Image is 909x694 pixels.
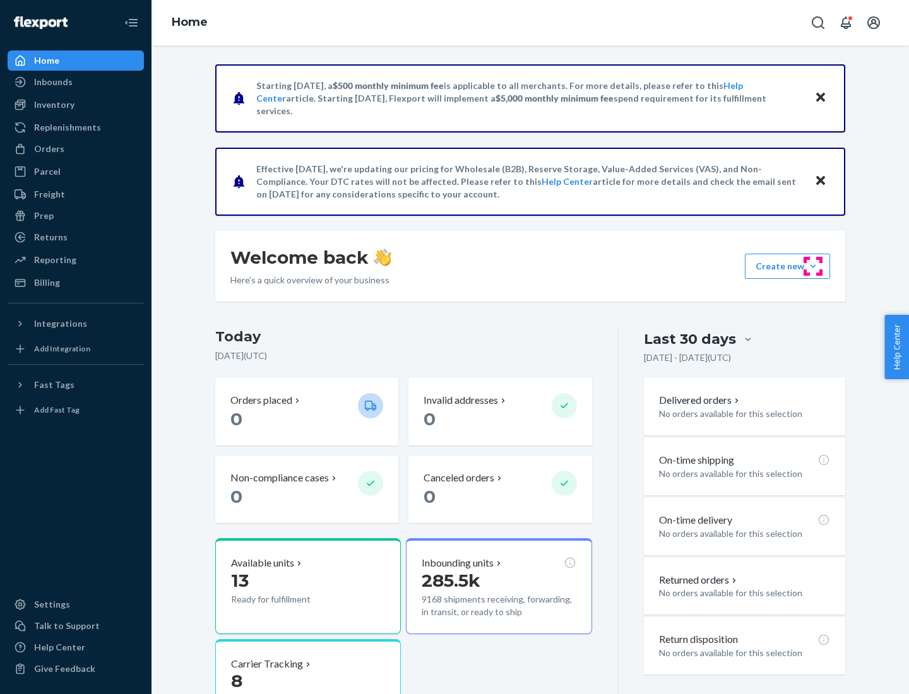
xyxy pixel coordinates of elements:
[659,513,732,527] p: On-time delivery
[34,343,90,354] div: Add Integration
[34,143,64,155] div: Orders
[34,379,74,391] div: Fast Tags
[8,659,144,679] button: Give Feedback
[230,408,242,430] span: 0
[644,329,736,349] div: Last 30 days
[34,121,101,134] div: Replenishments
[230,393,292,408] p: Orders placed
[8,637,144,657] a: Help Center
[34,276,60,289] div: Billing
[8,227,144,247] a: Returns
[34,54,59,67] div: Home
[812,89,829,107] button: Close
[659,408,830,420] p: No orders available for this selection
[8,206,144,226] a: Prep
[659,647,830,659] p: No orders available for this selection
[34,620,100,632] div: Talk to Support
[659,632,738,647] p: Return disposition
[231,657,303,671] p: Carrier Tracking
[659,468,830,480] p: No orders available for this selection
[659,587,830,599] p: No orders available for this selection
[34,209,54,222] div: Prep
[215,456,398,523] button: Non-compliance cases 0
[408,378,591,445] button: Invalid addresses 0
[34,598,70,611] div: Settings
[8,139,144,159] a: Orders
[8,72,144,92] a: Inbounds
[215,538,401,634] button: Available units13Ready for fulfillment
[8,184,144,204] a: Freight
[172,15,208,29] a: Home
[8,250,144,270] a: Reporting
[34,98,74,111] div: Inventory
[8,314,144,334] button: Integrations
[256,79,802,117] p: Starting [DATE], a is applicable to all merchants. For more details, please refer to this article...
[805,10,831,35] button: Open Search Box
[424,408,436,430] span: 0
[424,471,494,485] p: Canceled orders
[230,246,391,269] h1: Welcome back
[34,165,61,178] div: Parcel
[34,404,80,415] div: Add Fast Tag
[8,616,144,636] a: Talk to Support
[230,471,329,485] p: Non-compliance cases
[644,351,731,364] p: [DATE] - [DATE] ( UTC )
[231,670,242,691] span: 8
[231,570,249,591] span: 13
[119,10,144,35] button: Close Navigation
[34,641,85,654] div: Help Center
[230,274,391,286] p: Here’s a quick overview of your business
[256,163,802,201] p: Effective [DATE], we're updating our pricing for Wholesale (B2B), Reserve Storage, Value-Added Se...
[659,393,742,408] button: Delivered orders
[422,556,494,570] p: Inbounding units
[215,350,592,362] p: [DATE] ( UTC )
[34,662,95,675] div: Give Feedback
[374,249,391,266] img: hand-wave emoji
[8,50,144,71] a: Home
[861,10,886,35] button: Open account menu
[8,339,144,359] a: Add Integration
[14,16,68,29] img: Flexport logo
[230,486,242,507] span: 0
[745,254,830,279] button: Create new
[34,188,65,201] div: Freight
[215,327,592,347] h3: Today
[406,538,591,634] button: Inbounding units285.5k9168 shipments receiving, forwarding, in transit, or ready to ship
[496,93,614,103] span: $5,000 monthly minimum fee
[333,80,444,91] span: $500 monthly minimum fee
[34,254,76,266] div: Reporting
[231,556,294,570] p: Available units
[659,573,739,587] button: Returned orders
[884,315,909,379] button: Help Center
[8,375,144,395] button: Fast Tags
[8,117,144,138] a: Replenishments
[8,594,144,615] a: Settings
[215,378,398,445] button: Orders placed 0
[8,95,144,115] a: Inventory
[812,172,829,191] button: Close
[34,231,68,244] div: Returns
[422,593,576,618] p: 9168 shipments receiving, forwarding, in transit, or ready to ship
[833,10,858,35] button: Open notifications
[659,453,734,468] p: On-time shipping
[424,486,436,507] span: 0
[408,456,591,523] button: Canceled orders 0
[162,4,218,41] ol: breadcrumbs
[424,393,498,408] p: Invalid addresses
[34,317,87,330] div: Integrations
[542,176,593,187] a: Help Center
[34,76,73,88] div: Inbounds
[422,570,480,591] span: 285.5k
[8,400,144,420] a: Add Fast Tag
[8,273,144,293] a: Billing
[231,593,348,606] p: Ready for fulfillment
[659,527,830,540] p: No orders available for this selection
[8,162,144,182] a: Parcel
